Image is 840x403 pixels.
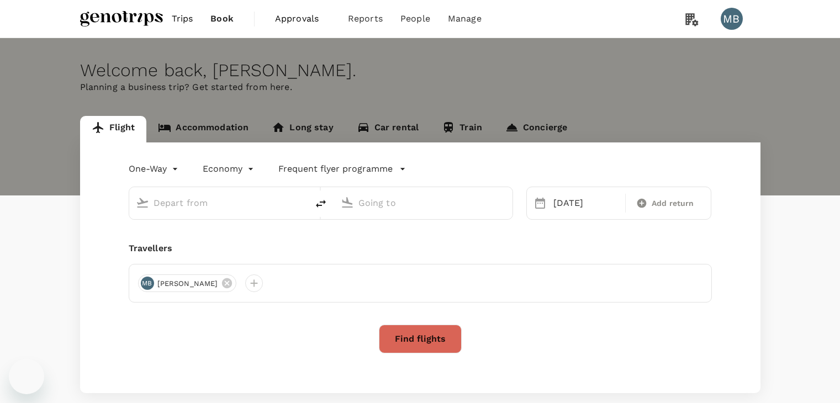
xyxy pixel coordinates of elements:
[138,274,237,292] div: MB[PERSON_NAME]
[129,242,712,255] div: Travellers
[210,12,234,25] span: Book
[80,81,760,94] p: Planning a business trip? Get started from here.
[652,198,694,209] span: Add return
[203,160,256,178] div: Economy
[300,201,302,204] button: Open
[549,192,623,214] div: [DATE]
[721,8,743,30] div: MB
[80,7,163,31] img: Genotrips - ALL
[141,277,154,290] div: MB
[146,116,260,142] a: Accommodation
[9,359,44,394] iframe: Button to launch messaging window
[260,116,345,142] a: Long stay
[154,194,284,211] input: Depart from
[80,60,760,81] div: Welcome back , [PERSON_NAME] .
[278,162,393,176] p: Frequent flyer programme
[430,116,494,142] a: Train
[379,325,462,353] button: Find flights
[448,12,482,25] span: Manage
[278,162,406,176] button: Frequent flyer programme
[358,194,489,211] input: Going to
[275,12,330,25] span: Approvals
[348,12,383,25] span: Reports
[494,116,579,142] a: Concierge
[129,160,181,178] div: One-Way
[308,190,334,217] button: delete
[505,201,507,204] button: Open
[80,116,147,142] a: Flight
[345,116,431,142] a: Car rental
[400,12,430,25] span: People
[151,278,225,289] span: [PERSON_NAME]
[172,12,193,25] span: Trips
